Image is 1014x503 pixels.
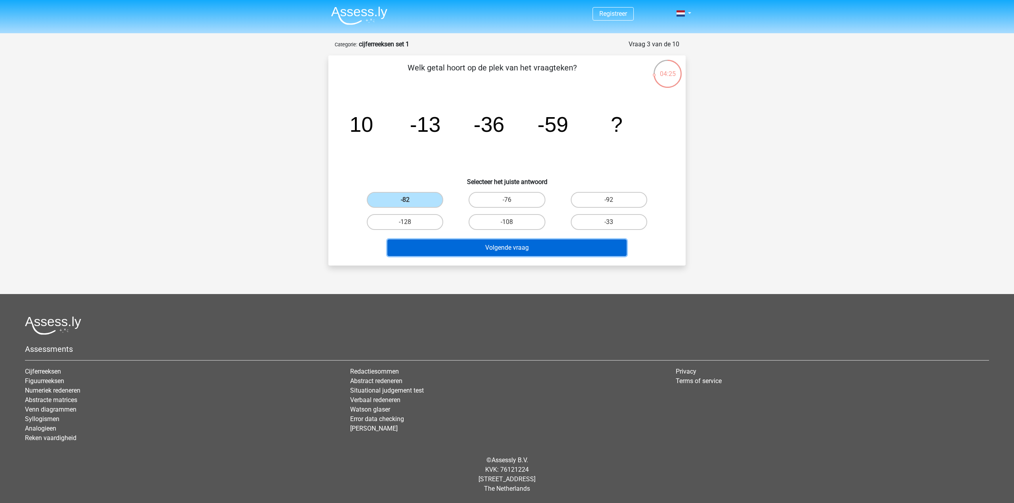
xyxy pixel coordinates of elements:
[474,112,505,136] tspan: -36
[350,406,390,413] a: Watson glaser
[335,42,357,47] small: Categorie:
[410,112,441,136] tspan: -13
[331,6,387,25] img: Assessly
[599,10,627,17] a: Registreer
[359,40,409,48] strong: cijferreeksen set 1
[387,239,627,256] button: Volgende vraag
[350,387,424,394] a: Situational judgement test
[350,368,399,375] a: Redactiesommen
[25,425,56,432] a: Analogieen
[571,214,647,230] label: -33
[25,387,80,394] a: Numeriek redeneren
[629,40,679,49] div: Vraag 3 van de 10
[350,415,404,423] a: Error data checking
[341,172,673,186] h6: Selecteer het juiste antwoord
[25,434,76,442] a: Reken vaardigheid
[25,368,61,375] a: Cijferreeksen
[367,192,443,208] label: -82
[469,192,545,208] label: -76
[25,344,989,354] h5: Assessments
[611,112,623,136] tspan: ?
[367,214,443,230] label: -128
[19,449,995,500] div: © KVK: 76121224 [STREET_ADDRESS] The Netherlands
[25,377,64,385] a: Figuurreeksen
[571,192,647,208] label: -92
[492,456,528,464] a: Assessly B.V.
[537,112,568,136] tspan: -59
[25,316,81,335] img: Assessly logo
[469,214,545,230] label: -108
[350,396,400,404] a: Verbaal redeneren
[25,396,77,404] a: Abstracte matrices
[350,377,402,385] a: Abstract redeneren
[653,59,682,79] div: 04:25
[349,112,373,136] tspan: 10
[341,62,643,85] p: Welk getal hoort op de plek van het vraagteken?
[676,377,722,385] a: Terms of service
[676,368,696,375] a: Privacy
[350,425,398,432] a: [PERSON_NAME]
[25,415,59,423] a: Syllogismen
[25,406,76,413] a: Venn diagrammen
